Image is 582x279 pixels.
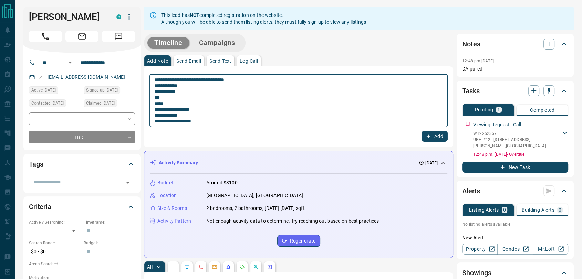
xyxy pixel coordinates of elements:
[462,234,568,242] p: New Alert:
[422,131,448,142] button: Add
[462,162,568,173] button: New Task
[473,121,521,128] p: Viewing Request - Call
[503,207,506,212] p: 0
[29,11,106,22] h1: [PERSON_NAME]
[462,65,568,73] p: DA pulled
[48,74,125,80] a: [EMAIL_ADDRESS][DOMAIN_NAME]
[462,39,480,50] h2: Notes
[253,264,259,270] svg: Opportunities
[29,159,43,170] h2: Tags
[190,12,199,18] strong: NOT
[462,185,480,196] h2: Alerts
[38,75,43,80] svg: Email Valid
[559,207,561,212] p: 0
[102,31,135,42] span: Message
[206,205,305,212] p: 2 bedrooms, 2 bathrooms, [DATE]-[DATE] sqft
[530,108,554,112] p: Completed
[29,201,51,212] h2: Criteria
[198,264,204,270] svg: Calls
[209,58,231,63] p: Send Text
[29,99,80,109] div: Sat Oct 11 2025
[86,87,118,94] span: Signed up [DATE]
[84,99,135,109] div: Sat Oct 11 2025
[86,100,115,107] span: Claimed [DATE]
[522,207,554,212] p: Building Alerts
[462,221,568,227] p: No listing alerts available
[462,85,479,96] h2: Tasks
[150,157,447,169] div: Activity Summary[DATE]
[473,130,561,137] p: W12252367
[29,240,80,246] p: Search Range:
[473,129,568,150] div: W12252367UPH #12 - [STREET_ADDRESS][PERSON_NAME],[GEOGRAPHIC_DATA]
[192,37,242,49] button: Campaigns
[240,58,258,63] p: Log Call
[29,156,135,172] div: Tags
[66,58,74,67] button: Open
[206,179,238,186] p: Around $3100
[462,244,498,255] a: Property
[475,107,493,112] p: Pending
[497,107,500,112] p: 1
[425,160,438,166] p: [DATE]
[29,86,80,96] div: Sat Oct 11 2025
[212,264,217,270] svg: Emails
[29,261,135,267] p: Areas Searched:
[497,244,533,255] a: Condos
[157,217,191,225] p: Activity Pattern
[462,36,568,52] div: Notes
[29,31,62,42] span: Call
[157,205,187,212] p: Size & Rooms
[157,179,173,186] p: Budget
[31,87,56,94] span: Active [DATE]
[31,100,64,107] span: Contacted [DATE]
[462,58,494,63] p: 12:48 pm [DATE]
[267,264,272,270] svg: Agent Actions
[462,183,568,199] div: Alerts
[123,178,133,187] button: Open
[239,264,245,270] svg: Requests
[65,31,98,42] span: Email
[184,264,190,270] svg: Lead Browsing Activity
[533,244,568,255] a: Mr.Loft
[277,235,320,247] button: Regenerate
[29,246,80,257] p: $0 - $0
[84,240,135,246] p: Budget:
[161,9,366,28] div: This lead has completed registration on the website. Although you will be able to send them listi...
[206,192,303,199] p: [GEOGRAPHIC_DATA], [GEOGRAPHIC_DATA]
[176,58,201,63] p: Send Email
[157,192,177,199] p: Location
[29,131,135,143] div: TBD
[206,217,381,225] p: Not enough activity data to determine. Try reaching out based on best practices.
[226,264,231,270] svg: Listing Alerts
[147,58,168,63] p: Add Note
[462,83,568,99] div: Tasks
[29,219,80,225] p: Actively Searching:
[147,37,189,49] button: Timeline
[147,265,153,269] p: All
[473,151,568,158] p: 12:48 p.m. [DATE] - Overdue
[29,198,135,215] div: Criteria
[473,137,561,149] p: UPH #12 - [STREET_ADDRESS][PERSON_NAME] , [GEOGRAPHIC_DATA]
[84,86,135,96] div: Sat Oct 11 2025
[469,207,499,212] p: Listing Alerts
[462,267,491,278] h2: Showings
[84,219,135,225] p: Timeframe:
[159,159,198,167] p: Activity Summary
[116,14,121,19] div: condos.ca
[170,264,176,270] svg: Notes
